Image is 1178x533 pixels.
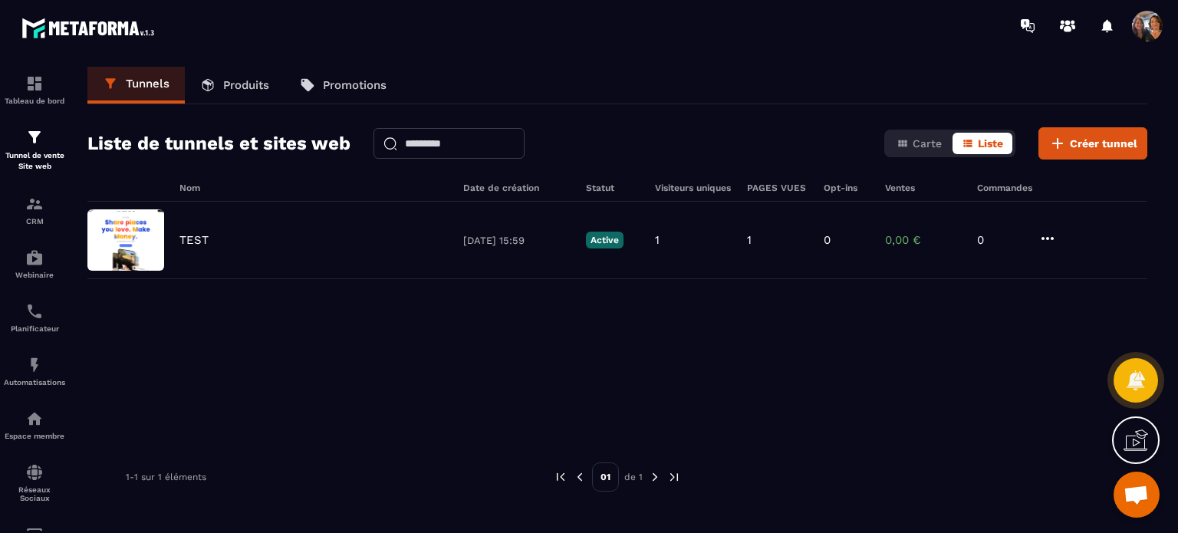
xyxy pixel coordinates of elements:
a: automationsautomationsEspace membre [4,398,65,452]
h6: Ventes [885,183,962,193]
p: Automatisations [4,378,65,387]
p: [DATE] 15:59 [463,235,571,246]
a: automationsautomationsAutomatisations [4,344,65,398]
img: logo [21,14,160,42]
p: 0,00 € [885,233,962,247]
img: formation [25,128,44,146]
p: Espace membre [4,432,65,440]
span: Créer tunnel [1070,136,1137,151]
img: automations [25,248,44,267]
a: formationformationCRM [4,183,65,237]
p: Webinaire [4,271,65,279]
h6: Statut [586,183,640,193]
img: formation [25,195,44,213]
p: Planificateur [4,324,65,333]
h6: Nom [179,183,448,193]
p: 0 [824,233,831,247]
p: de 1 [624,471,643,483]
a: automationsautomationsWebinaire [4,237,65,291]
div: Ouvrir le chat [1114,472,1160,518]
span: Liste [978,137,1003,150]
h6: PAGES VUES [747,183,808,193]
h6: Opt-ins [824,183,870,193]
p: Tableau de bord [4,97,65,105]
a: Tunnels [87,67,185,104]
img: next [648,470,662,484]
h2: Liste de tunnels et sites web [87,128,350,159]
p: 1 [747,233,752,247]
h6: Commandes [977,183,1032,193]
a: social-networksocial-networkRéseaux Sociaux [4,452,65,514]
p: TEST [179,233,209,247]
p: 1 [655,233,660,247]
p: Produits [223,78,269,92]
p: Tunnel de vente Site web [4,150,65,172]
img: formation [25,74,44,93]
img: scheduler [25,302,44,321]
p: Active [586,232,624,248]
p: CRM [4,217,65,225]
p: 0 [977,233,1023,247]
a: Produits [185,67,285,104]
img: prev [554,470,568,484]
img: automations [25,410,44,428]
a: schedulerschedulerPlanificateur [4,291,65,344]
h6: Visiteurs uniques [655,183,732,193]
span: Carte [913,137,942,150]
img: prev [573,470,587,484]
img: automations [25,356,44,374]
a: formationformationTunnel de vente Site web [4,117,65,183]
p: Réseaux Sociaux [4,485,65,502]
p: 1-1 sur 1 éléments [126,472,206,482]
a: Promotions [285,67,402,104]
button: Créer tunnel [1038,127,1147,160]
button: Carte [887,133,951,154]
p: 01 [592,462,619,492]
button: Liste [953,133,1012,154]
h6: Date de création [463,183,571,193]
img: image [87,209,164,271]
img: next [667,470,681,484]
a: formationformationTableau de bord [4,63,65,117]
p: Tunnels [126,77,169,90]
p: Promotions [323,78,387,92]
img: social-network [25,463,44,482]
